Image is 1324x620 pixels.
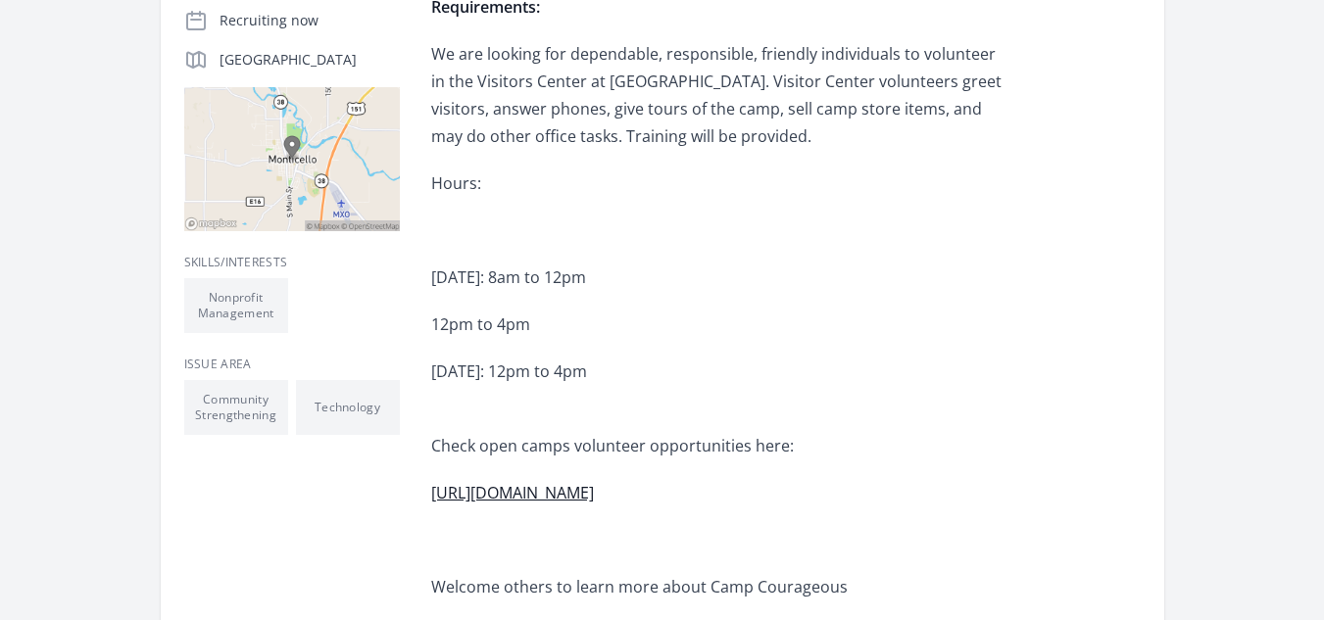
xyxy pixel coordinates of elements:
[220,50,400,70] p: [GEOGRAPHIC_DATA]
[431,576,848,597] span: Welcome others to learn more about Camp Courageous
[184,87,400,231] img: Map
[431,313,530,335] span: 12pm to 4pm
[184,278,288,333] li: Nonprofit Management
[184,255,400,270] h3: Skills/Interests
[184,357,400,372] h3: Issue area
[431,266,586,288] span: [DATE]: 8am to 12pm
[431,43,1002,147] span: We are looking for dependable, responsible, friendly individuals to volunteer in the Visitors Cen...
[431,172,481,194] span: Hours:
[296,380,400,435] li: Technology
[184,380,288,435] li: Community Strengthening
[431,482,594,503] a: [URL][DOMAIN_NAME]
[431,360,587,382] span: [DATE]: 12pm to 4pm
[431,432,1005,459] p: Check open camps volunteer opportunities here:
[220,11,400,30] p: Recruiting now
